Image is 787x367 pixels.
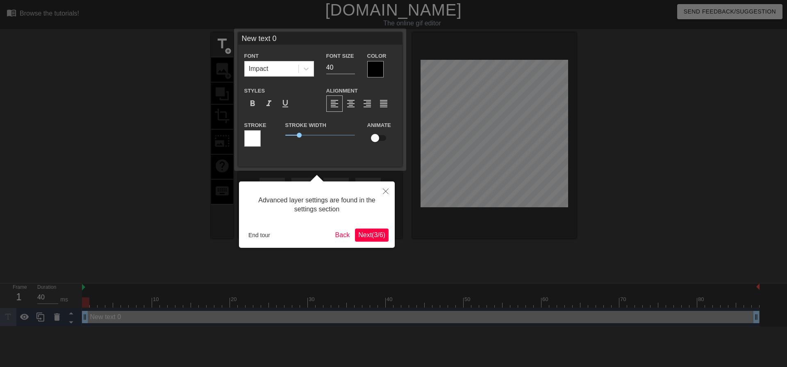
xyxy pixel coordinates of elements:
button: Next [355,229,389,242]
button: End tour [245,229,273,241]
button: Close [377,181,395,200]
span: Next ( 3 / 6 ) [358,231,385,238]
div: Advanced layer settings are found in the settings section [245,188,389,222]
button: Back [332,229,353,242]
